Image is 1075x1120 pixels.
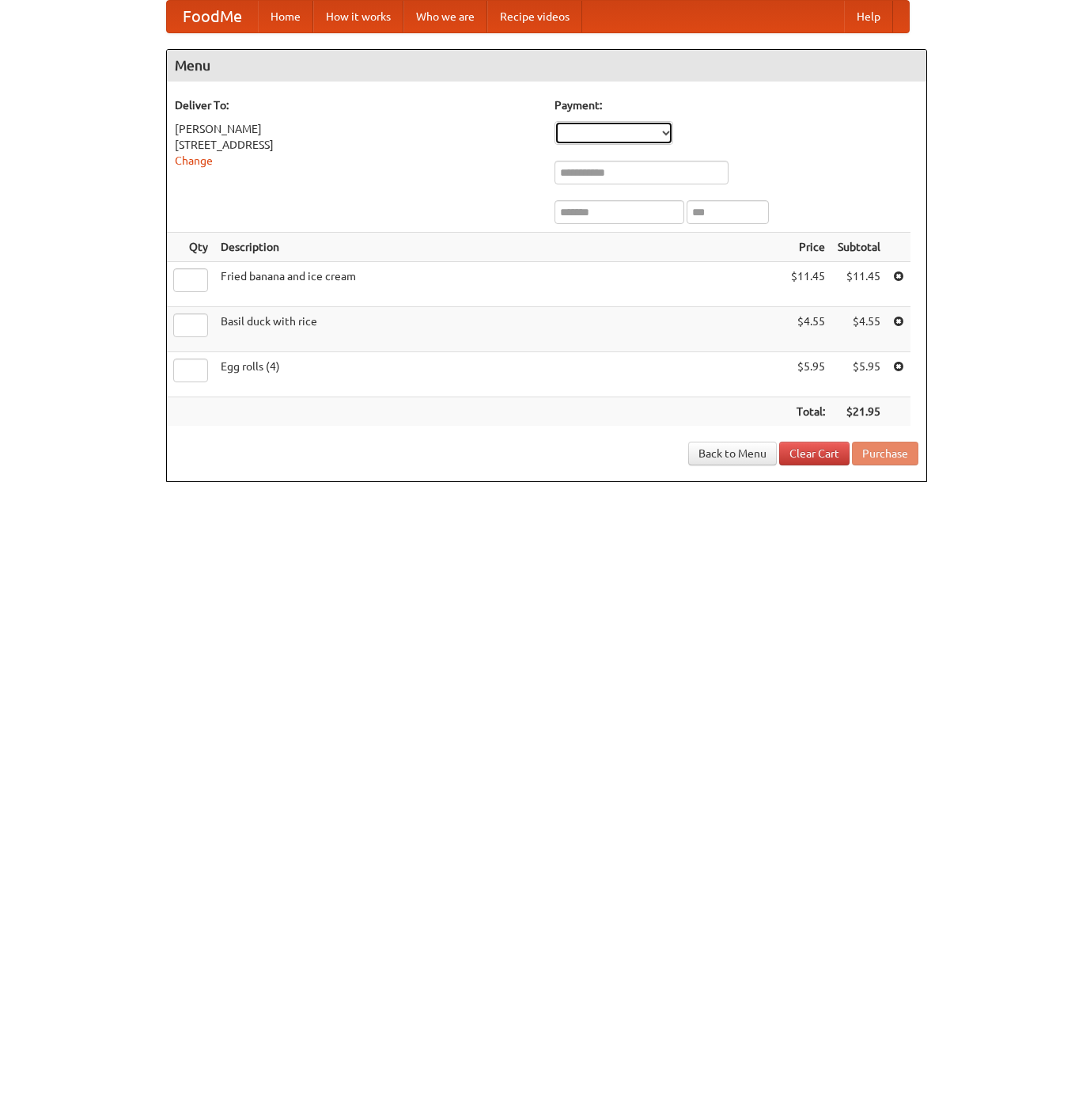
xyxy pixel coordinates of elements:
[214,307,785,352] td: Basil duck with rice
[688,442,777,465] a: Back to Menu
[167,233,214,262] th: Qty
[831,307,887,352] td: $4.55
[258,1,313,32] a: Home
[214,352,785,397] td: Egg rolls (4)
[167,1,258,32] a: FoodMe
[167,50,926,82] h4: Menu
[844,1,893,32] a: Help
[785,262,831,307] td: $11.45
[779,442,850,465] a: Clear Cart
[175,121,539,137] div: [PERSON_NAME]
[214,233,785,262] th: Description
[175,137,539,153] div: [STREET_ADDRESS]
[487,1,582,32] a: Recipe videos
[785,307,831,352] td: $4.55
[555,97,918,113] h5: Payment:
[852,442,918,465] button: Purchase
[403,1,487,32] a: Who we are
[175,154,213,167] a: Change
[175,97,539,113] h5: Deliver To:
[831,262,887,307] td: $11.45
[313,1,403,32] a: How it works
[214,262,785,307] td: Fried banana and ice cream
[831,397,887,427] th: $21.95
[785,397,831,427] th: Total:
[785,352,831,397] td: $5.95
[785,233,831,262] th: Price
[831,233,887,262] th: Subtotal
[831,352,887,397] td: $5.95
